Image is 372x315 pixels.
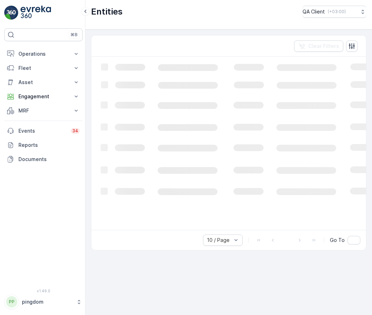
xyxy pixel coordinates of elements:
button: Fleet [4,61,83,75]
p: ⌘B [71,32,78,38]
p: QA Client [303,8,325,15]
button: QA Client(+03:00) [303,6,366,18]
a: Events34 [4,124,83,138]
a: Documents [4,152,83,166]
button: Engagement [4,89,83,104]
p: Events [18,127,67,134]
p: Reports [18,142,80,149]
p: 34 [72,128,78,134]
a: Reports [4,138,83,152]
button: Asset [4,75,83,89]
span: Go To [330,237,345,244]
p: Entities [91,6,123,17]
p: ( +03:00 ) [328,9,346,15]
p: Clear Filters [308,43,339,50]
p: Operations [18,50,68,57]
button: Operations [4,47,83,61]
p: MRF [18,107,68,114]
p: pingdom [22,298,73,305]
button: PPpingdom [4,294,83,309]
p: Asset [18,79,68,86]
button: Clear Filters [294,40,343,52]
span: v 1.49.0 [4,289,83,293]
img: logo [4,6,18,20]
p: Fleet [18,65,68,72]
p: Documents [18,156,80,163]
img: logo_light-DOdMpM7g.png [21,6,51,20]
p: Engagement [18,93,68,100]
button: MRF [4,104,83,118]
div: PP [6,296,17,308]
